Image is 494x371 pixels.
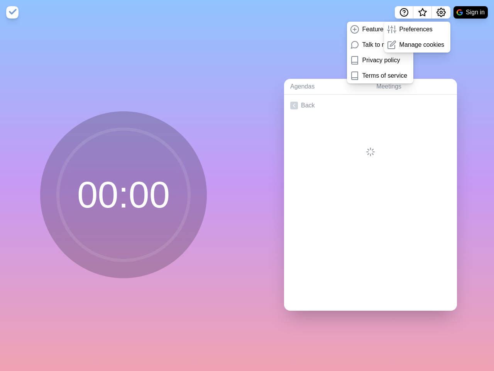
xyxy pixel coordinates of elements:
[395,6,413,19] button: Help
[362,56,400,65] p: Privacy policy
[6,6,19,19] img: timeblocks logo
[413,6,432,19] button: What’s new
[432,6,450,19] button: Settings
[399,25,433,34] p: Preferences
[370,79,457,95] a: Meetings
[362,25,406,34] p: Feature request
[399,40,445,49] p: Manage cookies
[362,71,407,80] p: Terms of service
[453,6,488,19] button: Sign in
[284,79,370,95] a: Agendas
[347,22,413,37] a: Feature request
[347,68,413,83] a: Terms of service
[362,40,391,49] p: Talk to me
[457,9,463,15] img: google logo
[284,95,457,116] a: Back
[347,53,413,68] a: Privacy policy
